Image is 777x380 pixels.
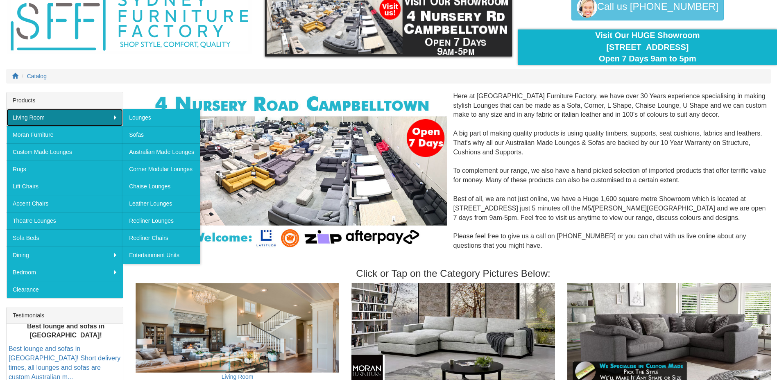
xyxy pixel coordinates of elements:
a: Accent Chairs [7,195,123,212]
a: Recliner Lounges [123,212,200,229]
a: Custom Made Lounges [7,143,123,161]
a: Sofa Beds [7,229,123,247]
a: Leather Lounges [123,195,200,212]
a: Theatre Lounges [7,212,123,229]
a: Moran Furniture [7,126,123,143]
a: Entertainment Units [123,247,200,264]
b: Best lounge and sofas in [GEOGRAPHIC_DATA]! [27,323,104,339]
a: Recliner Chairs [123,229,200,247]
a: Rugs [7,161,123,178]
a: Bedroom [7,264,123,281]
img: Living Room [136,283,339,373]
div: Visit Our HUGE Showroom [STREET_ADDRESS] Open 7 Days 9am to 5pm [524,29,771,65]
h3: Click or Tap on the Category Pictures Below: [136,268,771,279]
a: Corner Modular Lounges [123,161,200,178]
div: Here at [GEOGRAPHIC_DATA] Furniture Factory, we have over 30 Years experience specialising in mak... [136,92,771,260]
a: Lift Chairs [7,178,123,195]
a: Dining [7,247,123,264]
a: Chaise Lounges [123,178,200,195]
a: Sofas [123,126,200,143]
a: Catalog [27,73,47,79]
img: Corner Modular Lounges [142,92,447,251]
a: Lounges [123,109,200,126]
a: Living Room [222,373,254,380]
div: Products [7,92,123,109]
a: Australian Made Lounges [123,143,200,161]
div: Testimonials [7,307,123,324]
a: Clearance [7,281,123,298]
a: Living Room [7,109,123,126]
